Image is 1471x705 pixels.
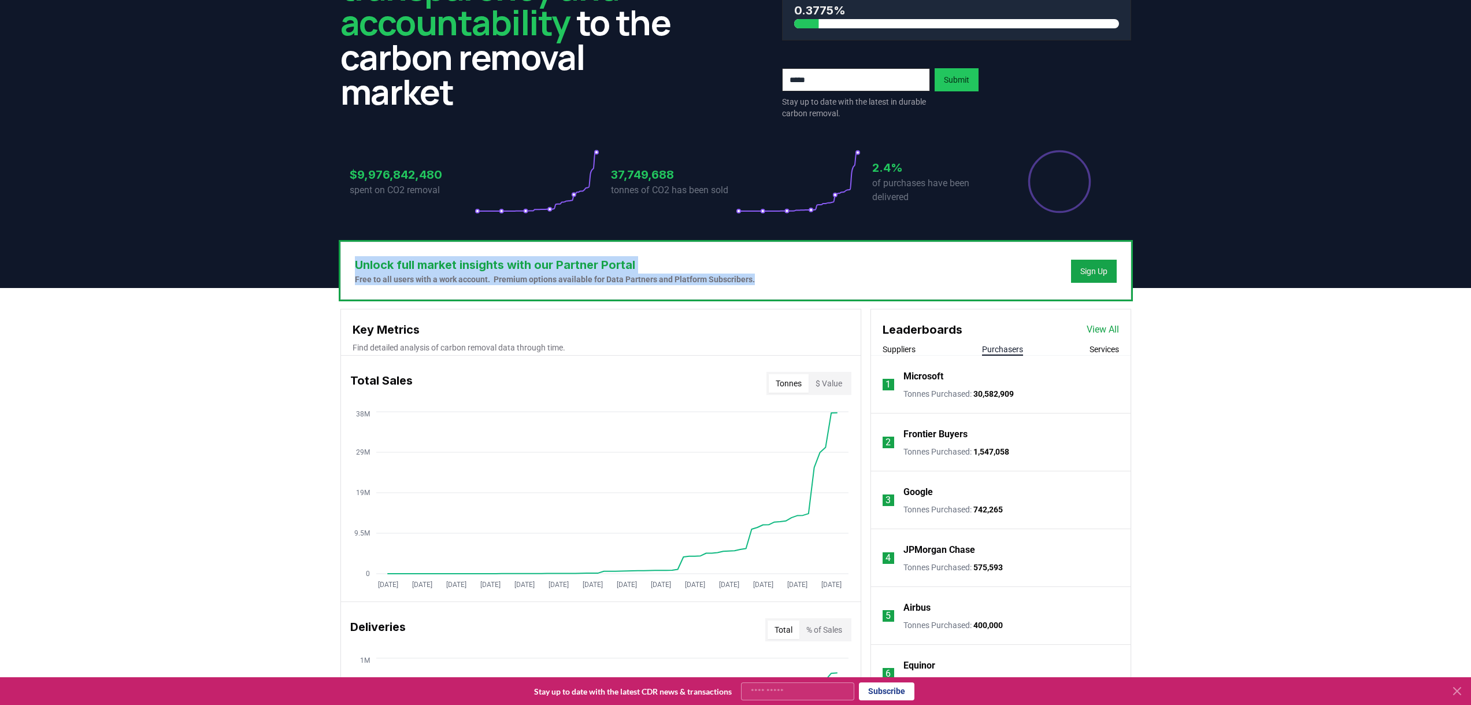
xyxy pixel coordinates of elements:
span: 742,265 [973,505,1003,514]
a: Microsoft [903,370,943,383]
tspan: 1M [360,656,370,665]
tspan: [DATE] [616,581,636,589]
tspan: [DATE] [821,581,841,589]
button: Submit [935,68,979,91]
h3: Unlock full market insights with our Partner Portal [355,256,755,274]
span: 30,582,909 [973,389,1014,398]
tspan: 38M [356,410,370,418]
button: Services [1090,344,1119,355]
tspan: [DATE] [412,581,432,589]
h3: 0.3775% [794,2,1119,19]
button: % of Sales [799,621,849,639]
p: tonnes of CO2 has been sold [611,183,736,197]
p: 2 [885,435,891,449]
tspan: [DATE] [377,581,398,589]
a: Google [903,485,933,499]
tspan: [DATE] [480,581,500,589]
div: Percentage of sales delivered [1027,149,1092,214]
p: 5 [885,609,891,623]
p: 6 [885,667,891,681]
p: Stay up to date with the latest in durable carbon removal. [782,96,930,119]
a: Airbus [903,601,931,615]
tspan: 29M [356,448,370,456]
p: 3 [885,493,891,507]
button: Sign Up [1071,260,1117,283]
button: $ Value [809,374,849,393]
p: spent on CO2 removal [350,183,475,197]
button: Tonnes [769,374,809,393]
p: Tonnes Purchased : [903,562,1003,573]
p: 4 [885,551,891,565]
h3: Leaderboards [883,321,962,338]
h3: Total Sales [350,372,413,395]
a: Frontier Buyers [903,427,968,441]
h3: Key Metrics [353,321,849,338]
h3: 2.4% [872,159,997,176]
span: 575,593 [973,563,1003,572]
a: Sign Up [1080,265,1107,277]
p: Tonnes Purchased : [903,388,1014,400]
button: Total [768,621,799,639]
tspan: 0 [366,570,370,578]
p: of purchases have been delivered [872,176,997,204]
span: 400,000 [973,621,1003,630]
h3: $9,976,842,480 [350,166,475,183]
tspan: [DATE] [582,581,602,589]
tspan: 19M [356,489,370,497]
a: View All [1087,323,1119,337]
tspan: [DATE] [753,581,773,589]
button: Suppliers [883,344,916,355]
h3: 37,749,688 [611,166,736,183]
p: Tonnes Purchased : [903,446,1009,457]
tspan: [DATE] [446,581,466,589]
tspan: [DATE] [684,581,705,589]
p: Tonnes Purchased : [903,504,1003,515]
p: 1 [885,378,891,392]
span: 1,547,058 [973,447,1009,456]
tspan: 9.5M [354,529,370,537]
a: JPMorgan Chase [903,543,975,557]
tspan: [DATE] [548,581,568,589]
p: Find detailed analysis of carbon removal data through time. [353,342,849,353]
h3: Deliveries [350,618,406,641]
tspan: [DATE] [718,581,739,589]
a: Equinor [903,659,935,673]
p: Tonnes Purchased : [903,619,1003,631]
tspan: [DATE] [787,581,807,589]
button: Purchasers [982,344,1023,355]
p: Free to all users with a work account. Premium options available for Data Partners and Platform S... [355,274,755,285]
tspan: [DATE] [514,581,534,589]
tspan: [DATE] [650,581,670,589]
